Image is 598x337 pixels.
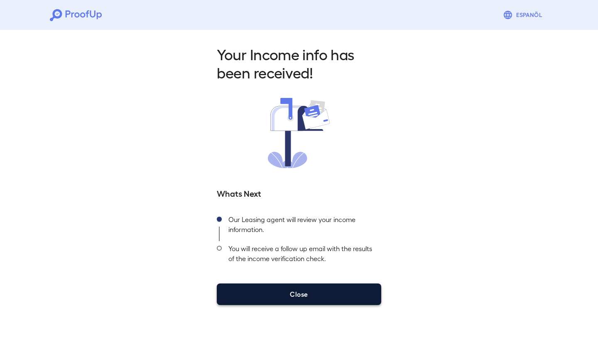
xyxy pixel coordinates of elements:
[500,7,548,23] button: Espanõl
[217,45,381,81] h2: Your Income info has been received!
[268,98,330,168] img: received.svg
[222,212,381,241] div: Our Leasing agent will review your income information.
[217,187,381,199] h5: Whats Next
[222,241,381,270] div: You will receive a follow up email with the results of the income verification check.
[217,283,381,305] button: Close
